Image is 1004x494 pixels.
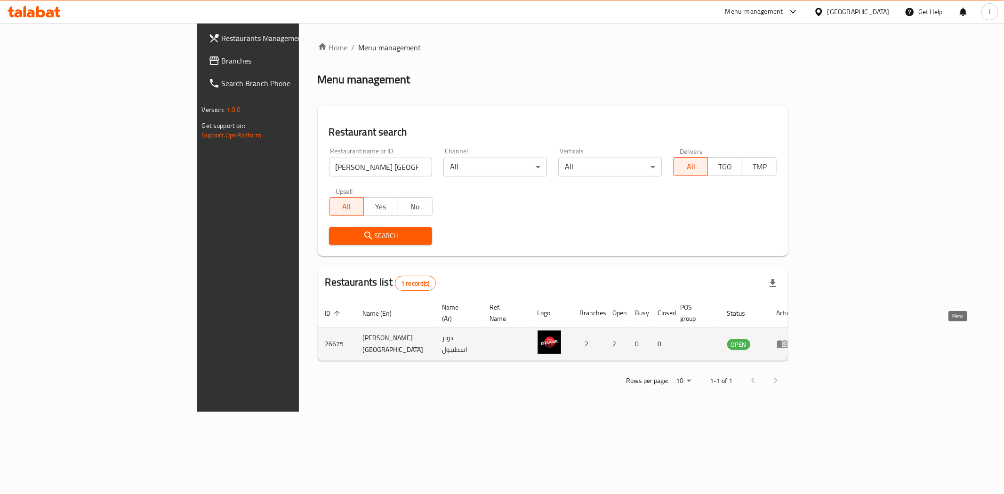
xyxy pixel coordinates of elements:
[605,299,628,327] th: Open
[202,129,262,141] a: Support.OpsPlatform
[727,308,758,319] span: Status
[712,160,739,174] span: TGO
[337,230,425,242] span: Search
[222,55,357,66] span: Branches
[651,327,673,361] td: 0
[333,200,360,214] span: All
[318,299,802,361] table: enhanced table
[605,327,628,361] td: 2
[359,42,421,53] span: Menu management
[201,49,365,72] a: Branches
[222,78,357,89] span: Search Branch Phone
[395,279,435,288] span: 1 record(s)
[628,299,651,327] th: Busy
[558,158,662,176] div: All
[746,160,773,174] span: TMP
[651,299,673,327] th: Closed
[680,148,703,154] label: Delivery
[443,158,547,176] div: All
[368,200,394,214] span: Yes
[530,299,572,327] th: Logo
[725,6,783,17] div: Menu-management
[202,104,225,116] span: Version:
[201,72,365,95] a: Search Branch Phone
[827,7,890,17] div: [GEOGRAPHIC_DATA]
[325,308,343,319] span: ID
[742,157,777,176] button: TMP
[673,157,708,176] button: All
[329,227,433,245] button: Search
[329,158,433,176] input: Search for restaurant name or ID..
[363,308,404,319] span: Name (En)
[395,276,436,291] div: Total records count
[318,72,410,87] h2: Menu management
[226,104,241,116] span: 1.0.0
[355,327,435,361] td: [PERSON_NAME] [GEOGRAPHIC_DATA]
[402,200,429,214] span: No
[628,327,651,361] td: 0
[363,197,398,216] button: Yes
[329,197,364,216] button: All
[398,197,433,216] button: No
[769,299,802,327] th: Action
[762,272,784,295] div: Export file
[626,375,668,387] p: Rows per page:
[681,302,708,324] span: POS group
[202,120,245,132] span: Get support on:
[318,42,788,53] nav: breadcrumb
[336,188,353,194] label: Upsell
[572,299,605,327] th: Branches
[727,339,750,350] span: OPEN
[490,302,519,324] span: Ref. Name
[325,275,436,291] h2: Restaurants list
[710,375,732,387] p: 1-1 of 1
[222,32,357,44] span: Restaurants Management
[572,327,605,361] td: 2
[989,7,990,17] span: I
[538,330,561,354] img: Doner Istanbul
[707,157,742,176] button: TGO
[672,374,695,388] div: Rows per page:
[677,160,704,174] span: All
[329,125,777,139] h2: Restaurant search
[442,302,471,324] span: Name (Ar)
[201,27,365,49] a: Restaurants Management
[435,327,482,361] td: دونر اسطنبول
